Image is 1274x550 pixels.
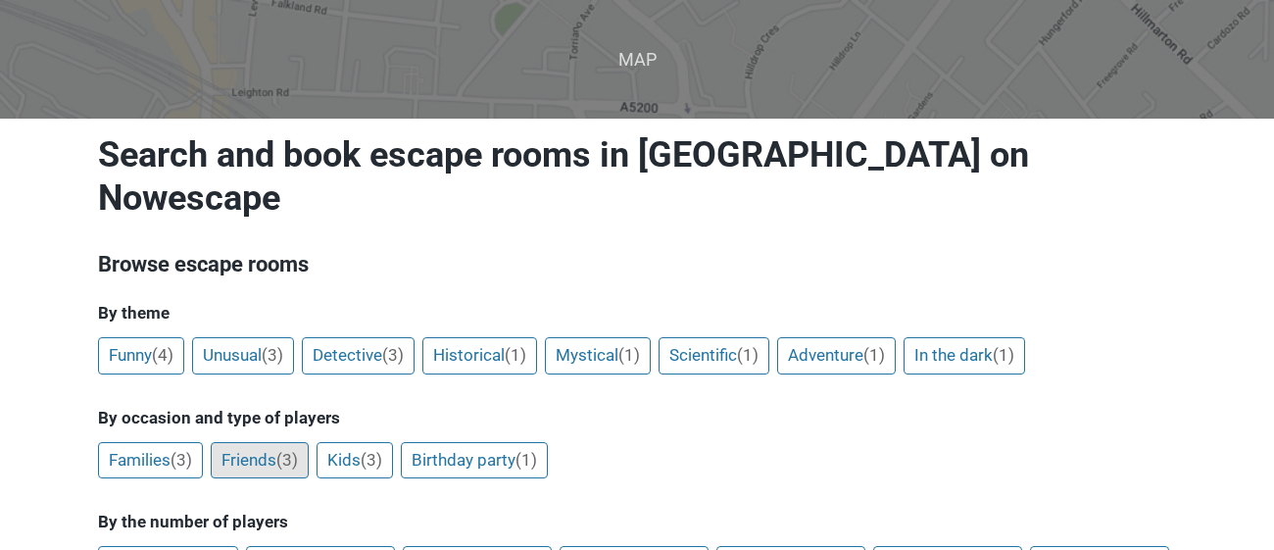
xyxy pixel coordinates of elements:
[401,442,548,479] a: Birthday party(1)
[98,512,1176,531] h5: By the number of players
[993,345,1014,365] span: (1)
[777,337,896,375] a: Adventure(1)
[361,450,382,470] span: (3)
[98,303,1176,323] h5: By theme
[904,337,1025,375] a: In the dark(1)
[262,345,283,365] span: (3)
[98,337,184,375] a: Funny(4)
[618,345,640,365] span: (1)
[863,345,885,365] span: (1)
[192,337,294,375] a: Unusual(3)
[302,337,415,375] a: Detective(3)
[152,345,173,365] span: (4)
[98,408,1176,427] h5: By occasion and type of players
[317,442,393,479] a: Kids(3)
[737,345,759,365] span: (1)
[211,442,309,479] a: Friends(3)
[382,345,404,365] span: (3)
[545,337,651,375] a: Mystical(1)
[659,337,769,375] a: Scientific(1)
[98,442,203,479] a: Families(3)
[515,450,537,470] span: (1)
[276,450,298,470] span: (3)
[98,133,1176,220] h1: Search and book escape rooms in [GEOGRAPHIC_DATA] on Nowescape
[505,345,526,365] span: (1)
[422,337,537,375] a: Historical(1)
[171,450,192,470] span: (3)
[98,249,1176,280] h3: Browse escape rooms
